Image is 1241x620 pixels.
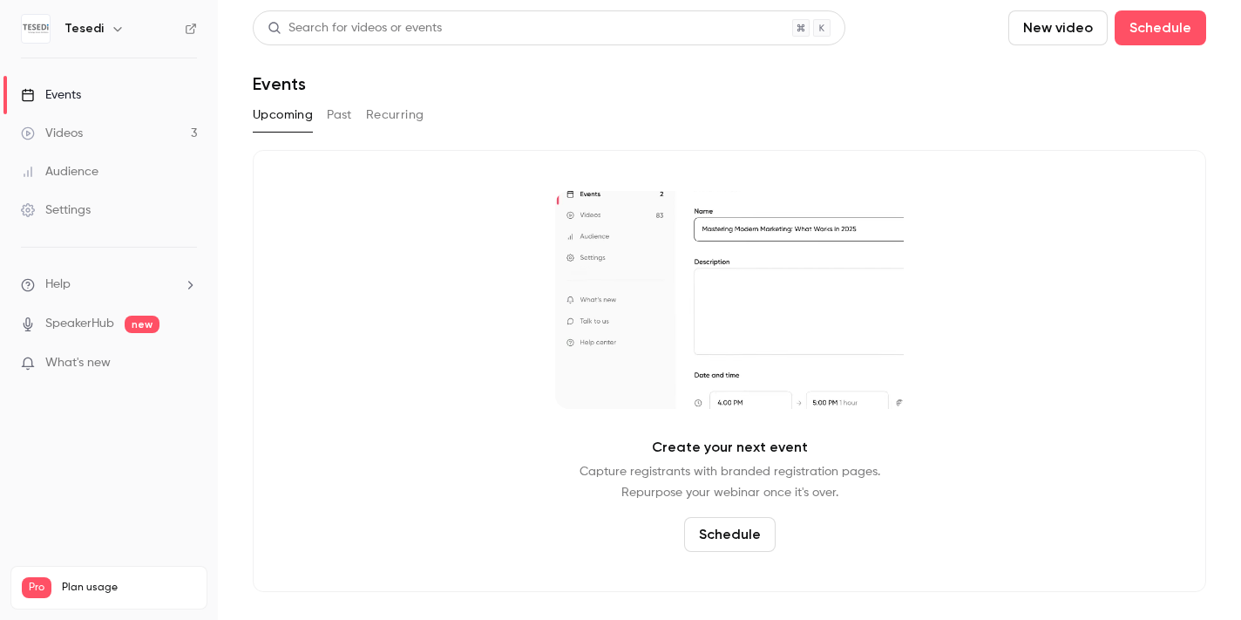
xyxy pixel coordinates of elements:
[21,86,81,104] div: Events
[21,201,91,219] div: Settings
[253,73,306,94] h1: Events
[268,19,442,37] div: Search for videos or events
[45,354,111,372] span: What's new
[684,517,776,552] button: Schedule
[22,15,50,43] img: Tesedi
[125,316,159,333] span: new
[1008,10,1108,45] button: New video
[176,356,197,371] iframe: Noticeable Trigger
[652,437,808,458] p: Create your next event
[366,101,424,129] button: Recurring
[62,581,196,595] span: Plan usage
[21,125,83,142] div: Videos
[21,163,98,181] div: Audience
[1115,10,1206,45] button: Schedule
[45,276,71,294] span: Help
[253,101,313,129] button: Upcoming
[45,315,114,333] a: SpeakerHub
[22,577,51,598] span: Pro
[580,461,880,503] p: Capture registrants with branded registration pages. Repurpose your webinar once it's over.
[21,276,197,294] li: help-dropdown-opener
[327,101,352,129] button: Past
[64,20,104,37] h6: Tesedi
